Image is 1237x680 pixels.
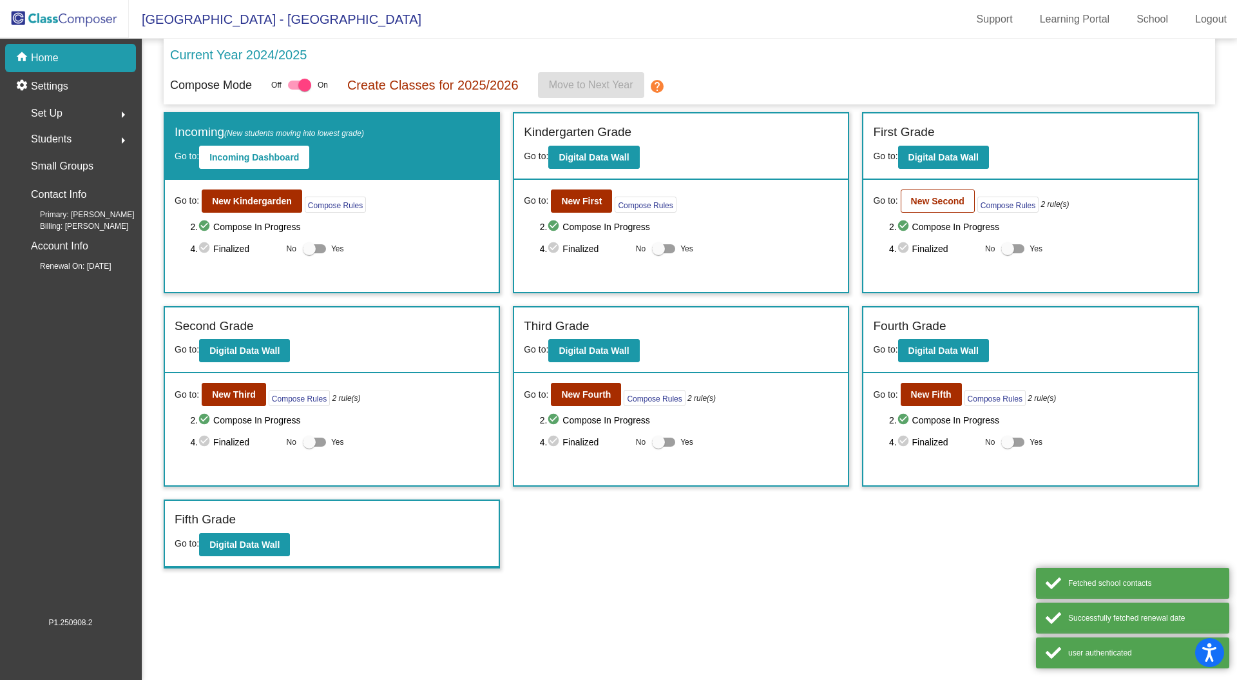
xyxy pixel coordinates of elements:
[889,413,1188,428] span: 2. Compose In Progress
[680,434,693,450] span: Yes
[873,344,897,355] span: Go to:
[687,393,716,404] i: 2 rule(s)
[524,123,631,142] label: Kindergarten Grade
[347,75,519,95] p: Create Classes for 2025/2026
[908,152,979,162] b: Digital Data Wall
[1030,241,1042,257] span: Yes
[269,390,330,406] button: Compose Rules
[561,196,602,206] b: New First
[547,413,562,428] mat-icon: check_circle
[212,196,292,206] b: New Kindergarden
[31,104,62,122] span: Set Up
[547,241,562,257] mat-icon: check_circle
[198,413,213,428] mat-icon: check_circle
[331,241,344,257] span: Yes
[901,189,975,213] button: New Second
[524,344,548,355] span: Go to:
[898,339,989,362] button: Digital Data Wall
[190,434,280,450] span: 4. Finalized
[551,383,621,406] button: New Fourth
[547,219,562,235] mat-icon: check_circle
[115,107,131,122] mat-icon: arrow_right
[889,241,979,257] span: 4. Finalized
[212,389,256,400] b: New Third
[31,130,72,148] span: Students
[636,243,646,255] span: No
[889,219,1188,235] span: 2. Compose In Progress
[19,209,135,220] span: Primary: [PERSON_NAME]
[985,436,995,448] span: No
[889,434,979,450] span: 4. Finalized
[540,219,839,235] span: 2. Compose In Progress
[224,129,364,138] span: (New students moving into lowest grade)
[901,383,962,406] button: New Fifth
[908,345,979,356] b: Digital Data Wall
[202,189,302,213] button: New Kindergarden
[898,146,989,169] button: Digital Data Wall
[559,152,629,162] b: Digital Data Wall
[615,197,676,213] button: Compose Rules
[873,151,897,161] span: Go to:
[287,436,296,448] span: No
[31,157,93,175] p: Small Groups
[15,79,31,94] mat-icon: settings
[170,45,307,64] p: Current Year 2024/2025
[897,413,912,428] mat-icon: check_circle
[170,77,252,94] p: Compose Mode
[175,344,199,355] span: Go to:
[175,317,254,336] label: Second Grade
[175,123,364,142] label: Incoming
[175,538,199,549] span: Go to:
[129,9,421,30] span: [GEOGRAPHIC_DATA] - [GEOGRAPHIC_DATA]
[271,79,282,91] span: Off
[897,241,912,257] mat-icon: check_circle
[198,219,213,235] mat-icon: check_circle
[202,383,266,406] button: New Third
[1068,647,1220,659] div: user authenticated
[19,220,128,232] span: Billing: [PERSON_NAME]
[873,388,897,402] span: Go to:
[190,413,489,428] span: 2. Compose In Progress
[1068,612,1220,624] div: Successfully fetched renewal date
[873,317,946,336] label: Fourth Grade
[873,194,897,208] span: Go to:
[198,434,213,450] mat-icon: check_circle
[31,50,59,66] p: Home
[873,123,934,142] label: First Grade
[175,151,199,161] span: Go to:
[966,9,1023,30] a: Support
[115,133,131,148] mat-icon: arrow_right
[538,72,644,98] button: Move to Next Year
[524,151,548,161] span: Go to:
[540,434,629,450] span: 4. Finalized
[31,186,86,204] p: Contact Info
[199,533,290,556] button: Digital Data Wall
[680,241,693,257] span: Yes
[549,79,633,90] span: Move to Next Year
[985,243,995,255] span: No
[977,197,1039,213] button: Compose Rules
[547,434,562,450] mat-icon: check_circle
[199,339,290,362] button: Digital Data Wall
[897,219,912,235] mat-icon: check_circle
[332,393,361,404] i: 2 rule(s)
[1068,578,1220,589] div: Fetched school contacts
[624,390,685,406] button: Compose Rules
[331,434,344,450] span: Yes
[190,241,280,257] span: 4. Finalized
[198,241,213,257] mat-icon: check_circle
[524,317,589,336] label: Third Grade
[548,339,639,362] button: Digital Data Wall
[175,388,199,402] span: Go to:
[31,237,88,255] p: Account Info
[559,345,629,356] b: Digital Data Wall
[287,243,296,255] span: No
[524,194,548,208] span: Go to:
[964,390,1026,406] button: Compose Rules
[1030,434,1042,450] span: Yes
[1041,199,1069,210] i: 2 rule(s)
[175,510,236,529] label: Fifth Grade
[911,389,952,400] b: New Fifth
[636,436,646,448] span: No
[209,345,280,356] b: Digital Data Wall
